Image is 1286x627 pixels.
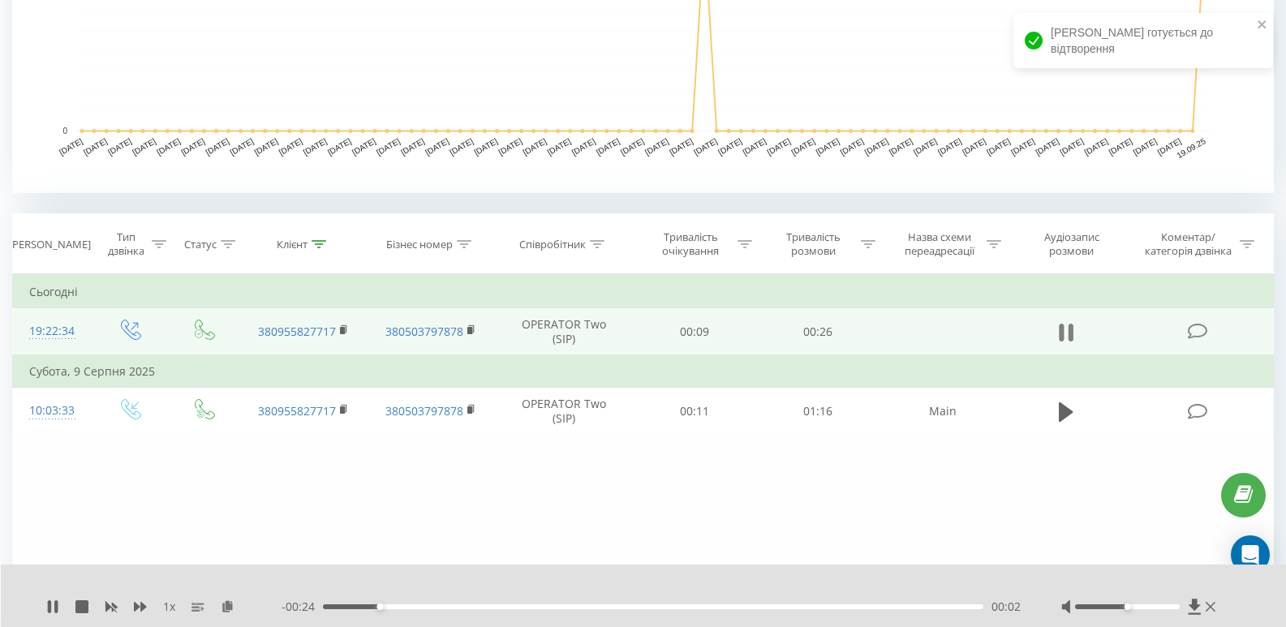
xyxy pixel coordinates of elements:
[385,403,463,419] a: 380503797878
[155,136,182,157] text: [DATE]
[522,136,548,157] text: [DATE]
[375,136,402,157] text: [DATE]
[1156,136,1183,157] text: [DATE]
[204,136,231,157] text: [DATE]
[716,136,743,157] text: [DATE]
[1231,535,1270,574] div: Open Intercom Messenger
[105,230,147,258] div: Тип дзвінка
[29,316,75,347] div: 19:22:34
[888,136,914,157] text: [DATE]
[633,388,756,435] td: 00:11
[258,324,336,339] a: 380955827717
[277,238,308,251] div: Клієнт
[253,136,280,157] text: [DATE]
[29,395,75,427] div: 10:03:33
[1013,13,1273,68] div: [PERSON_NAME] готується до відтворення
[1009,136,1036,157] text: [DATE]
[184,238,217,251] div: Статус
[62,127,67,135] text: 0
[741,136,768,157] text: [DATE]
[13,276,1274,308] td: Сьогодні
[692,136,719,157] text: [DATE]
[302,136,329,157] text: [DATE]
[1141,230,1236,258] div: Коментар/категорія дзвінка
[1021,230,1121,258] div: Аудіозапис розмови
[519,238,586,251] div: Співробітник
[131,136,157,157] text: [DATE]
[386,238,453,251] div: Бізнес номер
[1132,136,1159,157] text: [DATE]
[495,388,633,435] td: OPERATOR Two (SIP)
[258,403,336,419] a: 380955827717
[595,136,621,157] text: [DATE]
[985,136,1012,157] text: [DATE]
[863,136,890,157] text: [DATE]
[633,308,756,356] td: 00:09
[879,388,1007,435] td: Main
[619,136,646,157] text: [DATE]
[991,599,1021,615] span: 00:02
[896,230,983,258] div: Назва схеми переадресації
[1176,136,1208,160] text: 19.09.25
[546,136,573,157] text: [DATE]
[424,136,450,157] text: [DATE]
[756,388,880,435] td: 01:16
[771,230,857,258] div: Тривалість розмови
[839,136,866,157] text: [DATE]
[277,136,304,157] text: [DATE]
[1083,136,1110,157] text: [DATE]
[448,136,475,157] text: [DATE]
[376,603,383,610] div: Accessibility label
[668,136,695,157] text: [DATE]
[82,136,109,157] text: [DATE]
[815,136,841,157] text: [DATE]
[229,136,256,157] text: [DATE]
[1257,18,1268,33] button: close
[756,308,880,356] td: 00:26
[13,355,1274,388] td: Субота, 9 Серпня 2025
[282,599,323,615] span: - 00:24
[1124,603,1130,610] div: Accessibility label
[1034,136,1060,157] text: [DATE]
[385,324,463,339] a: 380503797878
[570,136,597,157] text: [DATE]
[351,136,377,157] text: [DATE]
[765,136,792,157] text: [DATE]
[399,136,426,157] text: [DATE]
[912,136,939,157] text: [DATE]
[961,136,987,157] text: [DATE]
[936,136,963,157] text: [DATE]
[472,136,499,157] text: [DATE]
[643,136,670,157] text: [DATE]
[1108,136,1134,157] text: [DATE]
[1059,136,1086,157] text: [DATE]
[647,230,733,258] div: Тривалість очікування
[495,308,633,356] td: OPERATOR Two (SIP)
[790,136,817,157] text: [DATE]
[58,136,84,157] text: [DATE]
[179,136,206,157] text: [DATE]
[497,136,524,157] text: [DATE]
[9,238,91,251] div: [PERSON_NAME]
[106,136,133,157] text: [DATE]
[163,599,175,615] span: 1 x
[326,136,353,157] text: [DATE]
